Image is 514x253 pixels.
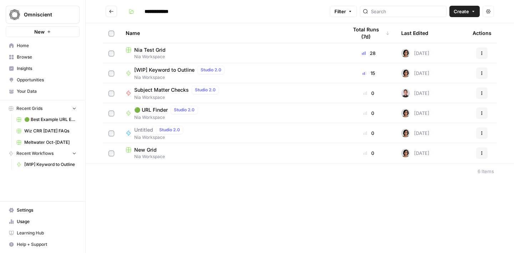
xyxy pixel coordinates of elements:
div: 0 [348,130,390,137]
span: 🟢 Best Example URL Extractor Grid (4) [24,116,76,123]
a: Insights [6,63,80,74]
span: Nia Workspace [126,153,336,160]
div: [DATE] [401,149,429,157]
button: Filter [330,6,357,17]
span: Learning Hub [17,230,76,236]
button: Workspace: Omniscient [6,6,80,24]
span: New [34,28,45,35]
button: Create [449,6,480,17]
span: Studio 2.0 [195,87,216,93]
button: Recent Grids [6,103,80,114]
a: Learning Hub [6,227,80,239]
div: [DATE] [401,109,429,117]
span: Browse [17,54,76,60]
a: Subject Matter ChecksStudio 2.0Nia Workspace [126,86,336,101]
input: Search [371,8,443,15]
a: Opportunities [6,74,80,86]
span: Usage [17,218,76,225]
div: 28 [348,50,390,57]
span: Untitled [134,126,153,133]
a: New GridNia Workspace [126,146,336,160]
a: 🟢 URL FinderStudio 2.0Nia Workspace [126,106,336,121]
span: Meltwater Oct-[DATE] [24,139,76,146]
button: Recent Workflows [6,148,80,159]
span: 🟢 URL Finder [134,106,168,113]
button: New [6,26,80,37]
span: Omniscient [24,11,67,18]
a: [WIP] Keyword to OutlineStudio 2.0Nia Workspace [126,66,336,81]
span: New Grid [134,146,157,153]
span: Nia Workspace [134,134,186,141]
span: Nia Workspace [134,114,201,121]
span: [WIP] Keyword to Outline [134,66,195,74]
span: Nia Workspace [126,54,336,60]
div: 0 [348,150,390,157]
span: Insights [17,65,76,72]
a: Meltwater Oct-[DATE] [13,137,80,148]
img: ldca96x3fqk96iahrrd7hy2ionxa [401,89,410,97]
div: 6 Items [478,168,494,175]
span: Wiz CRR [DATE] FAQs [24,128,76,134]
span: Help + Support [17,241,76,248]
span: Subject Matter Checks [134,86,189,93]
div: [DATE] [401,129,429,137]
div: Last Edited [401,23,428,43]
div: [DATE] [401,69,429,77]
img: 2ns17aq5gcu63ep90r8nosmzf02r [401,69,410,77]
a: Wiz CRR [DATE] FAQs [13,125,80,137]
div: 15 [348,70,390,77]
div: Total Runs (7d) [348,23,390,43]
span: [WIP] Keyword to Outline [24,161,76,168]
a: Settings [6,204,80,216]
img: Omniscient Logo [8,8,21,21]
a: UntitledStudio 2.0Nia Workspace [126,126,336,141]
a: 🟢 Best Example URL Extractor Grid (4) [13,114,80,125]
span: Nia Test Grid [134,46,166,54]
div: Name [126,23,336,43]
div: [DATE] [401,89,429,97]
span: Recent Grids [16,105,42,112]
a: Browse [6,51,80,63]
span: Studio 2.0 [174,107,195,113]
div: 0 [348,110,390,117]
button: Go back [106,6,117,17]
a: Home [6,40,80,51]
a: Your Data [6,86,80,97]
img: 2ns17aq5gcu63ep90r8nosmzf02r [401,49,410,57]
span: Settings [17,207,76,213]
span: Studio 2.0 [201,67,221,73]
div: [DATE] [401,49,429,57]
div: Actions [473,23,492,43]
span: Opportunities [17,77,76,83]
span: Filter [334,8,346,15]
img: 2ns17aq5gcu63ep90r8nosmzf02r [401,129,410,137]
span: Home [17,42,76,49]
a: Usage [6,216,80,227]
a: Nia Test GridNia Workspace [126,46,336,60]
span: Your Data [17,88,76,95]
button: Help + Support [6,239,80,250]
img: 2ns17aq5gcu63ep90r8nosmzf02r [401,149,410,157]
span: Recent Workflows [16,150,54,157]
span: Create [454,8,469,15]
span: Studio 2.0 [159,127,180,133]
img: 2ns17aq5gcu63ep90r8nosmzf02r [401,109,410,117]
span: Nia Workspace [134,74,227,81]
a: [WIP] Keyword to Outline [13,159,80,170]
span: Nia Workspace [134,94,222,101]
div: 0 [348,90,390,97]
